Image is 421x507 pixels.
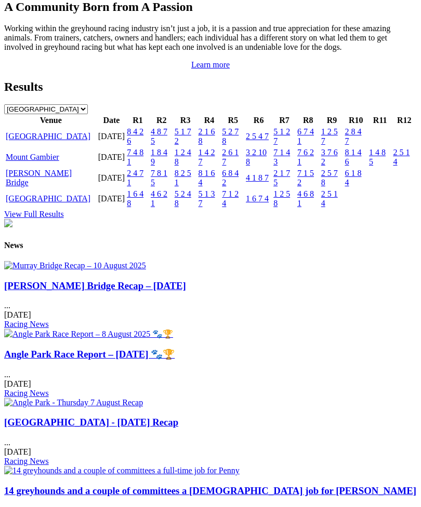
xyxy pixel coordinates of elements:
a: 2 5 1 4 [393,148,410,166]
img: Angle Park Race Report – 8 August 2025 🐾🏆 [4,329,173,339]
a: 2 1 6 8 [199,127,215,145]
th: Date [98,115,126,126]
td: [DATE] [98,147,126,167]
a: 7 1 5 2 [297,169,314,187]
a: 3 2 10 8 [246,148,267,166]
a: View Full Results [4,210,64,218]
a: Racing News [4,389,49,398]
span: [DATE] [4,379,31,388]
a: 8 2 5 1 [175,169,191,187]
td: [DATE] [98,168,126,188]
td: [DATE] [98,189,126,209]
span: [DATE] [4,447,31,456]
a: Racing News [4,457,49,465]
img: Angle Park - Thursday 7 August Recap [4,398,143,407]
a: 2 8 4 7 [345,127,361,145]
a: 5 1 7 2 [175,127,191,145]
p: Working within the greyhound racing industry isn’t just a job, it is a passion and true appreciat... [4,24,417,52]
span: [DATE] [4,310,31,319]
a: 4 6 2 1 [151,189,167,208]
a: 2 5 7 8 [321,169,338,187]
a: 2 6 1 7 [222,148,239,166]
th: R1 [126,115,149,126]
div: ... [4,280,417,330]
a: 1 4 2 7 [199,148,215,166]
a: 4 8 7 5 [151,127,167,145]
a: 1 2 4 8 [175,148,191,166]
td: [DATE] [98,127,126,146]
a: 8 1 4 6 [345,148,361,166]
a: 1 2 5 8 [273,189,290,208]
a: 1 4 8 5 [369,148,386,166]
a: 1 8 4 9 [151,148,167,166]
a: 7 8 1 5 [151,169,167,187]
img: chasers_homepage.jpg [4,219,12,227]
a: 7 1 2 4 [222,189,239,208]
th: R7 [273,115,296,126]
a: [GEOGRAPHIC_DATA] [6,194,90,203]
a: 3 7 6 2 [321,148,338,166]
a: 6 8 4 2 [222,169,239,187]
a: Learn more [191,60,230,69]
a: [PERSON_NAME] Bridge Recap – [DATE] [4,280,186,291]
a: 7 6 2 1 [297,148,314,166]
a: 1 6 4 8 [127,189,143,208]
a: 2 5 1 4 [321,189,338,208]
a: 8 1 6 4 [199,169,215,187]
a: [GEOGRAPHIC_DATA] - [DATE] Recap [4,417,178,428]
h4: News [4,241,417,250]
a: 5 1 3 7 [199,189,215,208]
a: 5 2 4 8 [175,189,191,208]
a: [GEOGRAPHIC_DATA] [6,132,90,141]
a: 1 6 7 4 [246,194,269,203]
a: 7 4 8 1 [127,148,143,166]
a: Mount Gambier [6,153,59,161]
a: Angle Park Race Report – [DATE] 🐾🏆 [4,349,175,360]
h2: Results [4,80,417,94]
a: 6 1 8 4 [345,169,361,187]
a: Racing News [4,320,49,328]
a: 6 7 4 1 [297,127,314,145]
th: R3 [174,115,197,126]
a: 5 1 2 7 [273,127,290,145]
th: R10 [344,115,367,126]
a: 14 greyhounds and a couple of committees a [DEMOGRAPHIC_DATA] job for [PERSON_NAME] [4,485,416,496]
a: 5 2 7 8 [222,127,239,145]
a: 2 1 7 5 [273,169,290,187]
a: 4 6 8 1 [297,189,314,208]
a: 7 1 4 3 [273,148,290,166]
th: R9 [321,115,344,126]
th: R5 [221,115,244,126]
a: 1 2 5 7 [321,127,338,145]
div: ... [4,349,417,398]
th: R11 [369,115,391,126]
img: Murray Bridge Recap – 10 August 2025 [4,261,146,270]
th: R6 [245,115,272,126]
th: Venue [5,115,97,126]
a: [PERSON_NAME] Bridge [6,169,72,187]
th: R2 [150,115,173,126]
a: 8 4 2 6 [127,127,143,145]
div: ... [4,417,417,466]
th: R8 [297,115,320,126]
th: R12 [392,115,416,126]
th: R4 [198,115,221,126]
a: 2 5 4 7 [246,132,269,141]
a: 4 1 8 7 [246,173,269,182]
img: 14 greyhounds and a couple of committees a full-time job for Penny [4,466,240,475]
a: 2 4 7 1 [127,169,143,187]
